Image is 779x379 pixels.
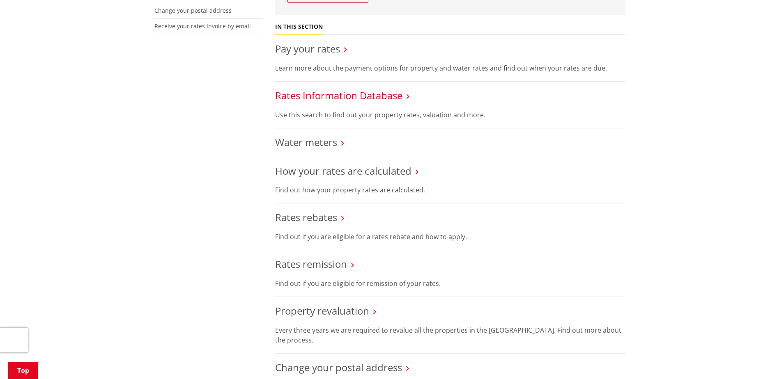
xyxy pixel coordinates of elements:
[275,110,625,120] p: Use this search to find out your property rates, valuation and more.
[154,7,232,14] a: Change your postal address
[275,89,402,102] a: Rates Information Database
[8,362,38,379] a: Top
[275,185,625,195] p: Find out how your property rates are calculated.
[741,345,771,374] iframe: Messenger Launcher
[275,135,337,149] a: Water meters
[275,304,369,317] a: Property revaluation
[275,210,337,224] a: Rates rebates
[275,42,340,55] a: Pay your rates
[275,257,347,271] a: Rates remission
[275,164,411,178] a: How your rates are calculated
[154,22,251,30] a: Receive your rates invoice by email
[275,325,625,345] p: Every three years we are required to revalue all the properties in the [GEOGRAPHIC_DATA]. Find ou...
[275,361,402,374] a: Change your postal address
[275,232,625,242] p: Find out if you are eligible for a rates rebate and how to apply.
[275,279,625,288] p: Find out if you are eligible for remission of your rates.
[275,63,625,73] p: Learn more about the payment options for property and water rates and find out when your rates ar...
[275,23,323,30] h5: In this section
